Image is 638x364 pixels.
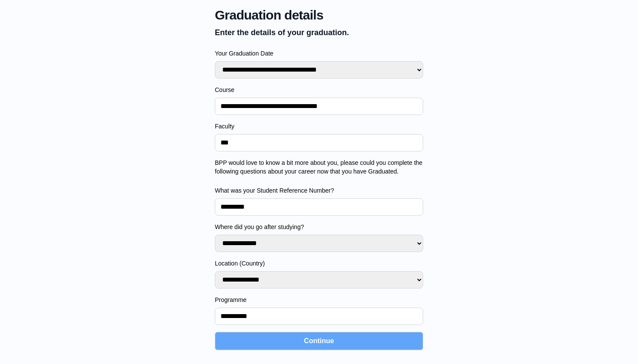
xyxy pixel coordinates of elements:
[215,49,423,58] label: Your Graduation Date
[215,122,423,131] label: Faculty
[215,26,423,39] p: Enter the details of your graduation.
[215,259,423,268] label: Location (Country)
[215,85,423,94] label: Course
[215,332,423,350] button: Continue
[215,7,423,23] span: Graduation details
[215,223,423,231] label: Where did you go after studying?
[215,158,423,176] label: BPP would love to know a bit more about you, please could you complete the following questions ab...
[215,186,423,195] label: What was your Student Reference Number?
[215,295,423,304] label: Programme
